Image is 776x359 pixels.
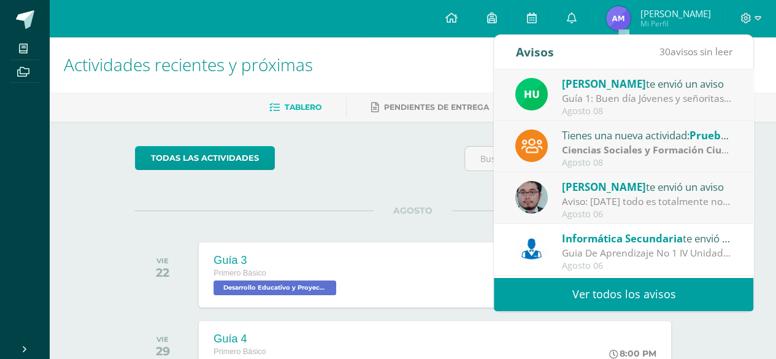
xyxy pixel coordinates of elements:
span: Primero Básico [213,347,266,356]
img: 6ed6846fa57649245178fca9fc9a58dd.png [515,233,548,265]
div: Guía 4 [213,333,339,345]
div: te envió un aviso [562,230,732,246]
div: 22 [156,265,169,280]
div: VIE [156,257,169,265]
span: Tablero [285,102,321,112]
span: Informática Secundaria [562,231,683,245]
a: Pendientes de entrega [371,98,489,117]
div: te envió un aviso [562,75,732,91]
div: te envió un aviso [562,179,732,195]
div: Avisos [515,35,553,69]
a: todas las Actividades [135,146,275,170]
div: Agosto 08 [562,106,732,117]
div: Agosto 06 [562,209,732,220]
div: Agosto 06 [562,261,732,271]
div: VIE [156,335,170,344]
div: | Prueba de Logro [562,143,732,157]
span: avisos sin leer [659,45,732,58]
span: Actividades recientes y próximas [64,53,313,76]
span: [PERSON_NAME] [640,7,710,20]
input: Busca una actividad próxima aquí... [465,147,690,171]
span: Prueba de Logro [690,128,773,142]
img: fd23069c3bd5c8dde97a66a86ce78287.png [515,78,548,110]
img: 24f5d757af8eea67010dc6b76f086a6d.png [606,6,631,31]
a: Tablero [269,98,321,117]
div: Guia De Aprendizaje No 1 IV Unidad: Buenos días, estimados estudiantes, es un gusto saludarles po... [562,246,732,260]
a: Ver todos los avisos [494,277,753,311]
span: 30 [659,45,670,58]
div: Agosto 08 [562,158,732,168]
span: Desarrollo Educativo y Proyecto de Vida 'B' [213,280,336,295]
div: Guía 1: Buen día Jóvenes y señoritas que San Juan Bosco Y María Auxiliadora les Bendigan. Por med... [562,91,732,106]
span: Mi Perfil [640,18,710,29]
div: Guía 3 [213,254,339,267]
div: Tienes una nueva actividad: [562,127,732,143]
img: 5fac68162d5e1b6fbd390a6ac50e103d.png [515,181,548,214]
div: 29 [156,344,170,358]
span: Pendientes de entrega [384,102,489,112]
span: AGOSTO [374,205,452,216]
span: Primero Básico [213,269,266,277]
div: 8:00 PM [609,348,656,359]
div: Aviso: Mañana todo es totalmente normal, traer su formato de las grecas para continuar en clase [562,195,732,209]
span: [PERSON_NAME] [562,77,646,91]
span: [PERSON_NAME] [562,180,646,194]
